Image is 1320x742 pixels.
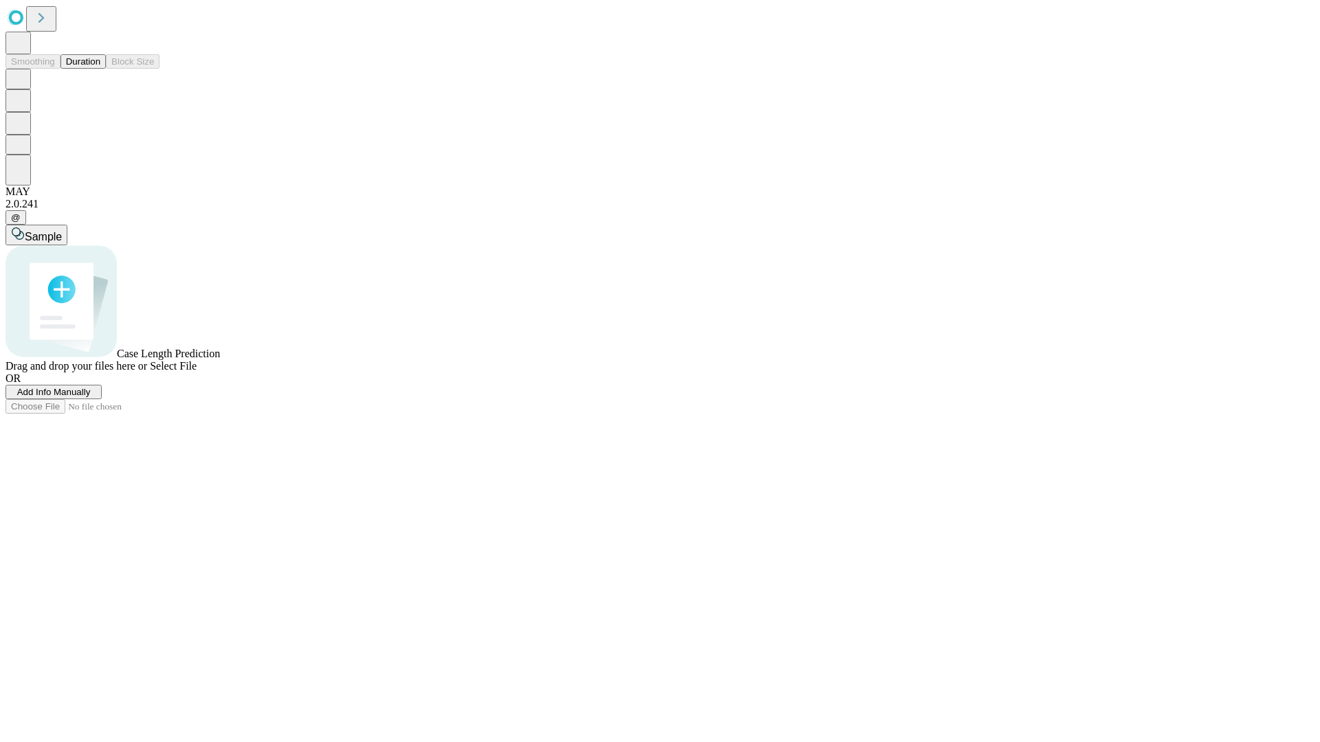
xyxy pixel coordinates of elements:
[25,231,62,243] span: Sample
[150,360,197,372] span: Select File
[106,54,159,69] button: Block Size
[5,225,67,245] button: Sample
[17,387,91,397] span: Add Info Manually
[5,385,102,399] button: Add Info Manually
[5,185,1314,198] div: MAY
[5,372,21,384] span: OR
[117,348,220,359] span: Case Length Prediction
[5,360,147,372] span: Drag and drop your files here or
[5,210,26,225] button: @
[11,212,21,223] span: @
[5,54,60,69] button: Smoothing
[60,54,106,69] button: Duration
[5,198,1314,210] div: 2.0.241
